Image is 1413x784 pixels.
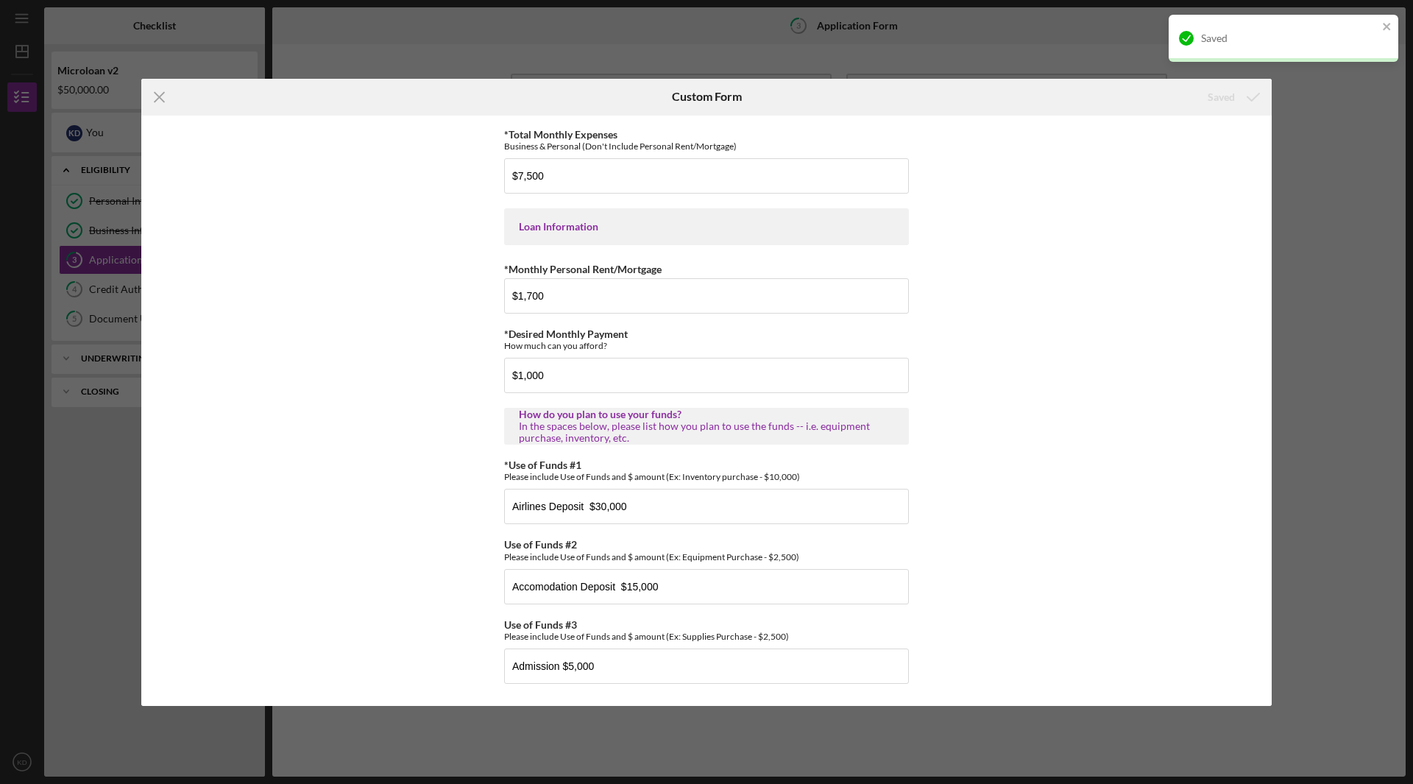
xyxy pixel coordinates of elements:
[1193,82,1272,112] button: Saved
[504,471,909,482] div: Please include Use of Funds and $ amount (Ex: Inventory purchase - $10,000)
[672,90,742,103] h6: Custom Form
[504,340,909,351] div: How much can you afford?
[504,459,581,471] label: *Use of Funds #1
[1201,32,1378,44] div: Saved
[504,551,909,562] div: Please include Use of Funds and $ amount (Ex: Equipment Purchase - $2,500)
[504,141,909,152] div: Business & Personal (Don't Include Personal Rent/Mortgage)
[504,263,662,275] label: *Monthly Personal Rent/Mortgage
[504,618,577,631] label: Use of Funds #3
[504,631,909,642] div: Please include Use of Funds and $ amount (Ex: Supplies Purchase - $2,500)
[1382,21,1392,35] button: close
[519,409,894,420] div: How do you plan to use your funds?
[519,221,894,233] div: Loan Information
[504,538,577,551] label: Use of Funds #2
[1208,82,1235,112] div: Saved
[504,328,628,340] label: *Desired Monthly Payment
[504,128,617,141] label: *Total Monthly Expenses
[519,420,894,444] div: In the spaces below, please list how you plan to use the funds -- i.e. equipment purchase, invent...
